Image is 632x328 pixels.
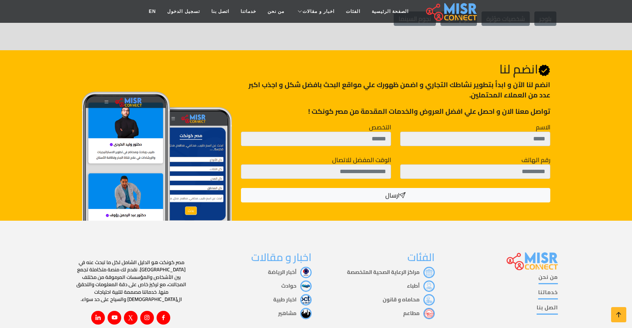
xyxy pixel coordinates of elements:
a: تسجيل الدخول [162,4,205,19]
img: Join Misr Connect [82,92,232,232]
img: main.misr_connect [426,2,477,21]
button: ارسال [241,188,550,202]
img: main.misr_connect [507,251,558,270]
a: اخبار و مقالات [290,4,340,19]
label: الوقت المفضل للاتصال [332,155,391,164]
label: الاسم [536,123,550,132]
a: خدماتنا [235,4,262,19]
i: X [128,314,133,321]
img: مطاعم [423,308,435,319]
a: مراكز الرعاية الصحية المتخصصة [347,267,435,277]
a: من نحن [262,4,290,19]
p: تواصل معنا الان و احصل علي افضل العروض والخدمات المقدمة من مصر كونكت ! [241,106,550,116]
svg: Verified account [538,64,550,76]
a: EN [143,4,162,19]
img: مشاهير [300,308,312,319]
img: أخبار الرياضة [300,267,312,278]
a: الصفحة الرئيسية [366,4,414,19]
img: مراكز الرعاية الصحية المتخصصة [423,267,435,278]
a: X [124,311,138,325]
a: خدماتنا [538,288,558,299]
a: محاماه و قانون [383,295,435,304]
h2: انضم لنا [241,62,550,76]
a: اتصل بنا [537,304,558,315]
p: مصر كونكت هو الدليل الشامل لكل ما تبحث عنه في [GEOGRAPHIC_DATA]. نقدم لك منصة متكاملة تجمع بين ال... [74,259,188,303]
label: رقم الهاتف [521,155,550,164]
a: حوادث [281,281,312,291]
span: اخبار و مقالات [303,8,334,15]
a: الفئات [340,4,366,19]
a: مشاهير [278,308,312,318]
h3: الفئات [321,251,435,264]
img: أطباء [423,280,435,292]
a: اتصل بنا [206,4,235,19]
a: أطباء [407,281,435,291]
a: من نحن [539,273,558,284]
img: محاماه و قانون [423,294,435,306]
label: التخصص [369,123,391,132]
a: اخبار طبية [273,295,312,304]
p: انضم لنا اﻵن و ابدأ بتطوير نشاطك التجاري و اضمن ظهورك علي مواقع البحث بافضل شكل و اجذب اكبر عدد م... [241,80,550,100]
a: مطاعم [403,308,435,318]
h3: اخبار و مقالات [198,251,312,264]
img: حوادث [300,280,312,292]
img: اخبار طبية [300,294,312,306]
a: أخبار الرياضة [268,267,312,277]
